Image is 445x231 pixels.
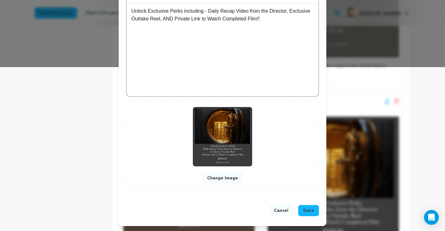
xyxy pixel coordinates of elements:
button: Change Image [202,173,243,184]
span: Save [303,207,314,214]
button: Cancel [269,205,293,216]
div: Open Intercom Messenger [424,210,439,225]
button: Save [298,205,319,216]
p: Unlock Exclusive Perks including - Daily Recap Video from the Director, Exclusive Outtake Reel, A... [131,7,314,23]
